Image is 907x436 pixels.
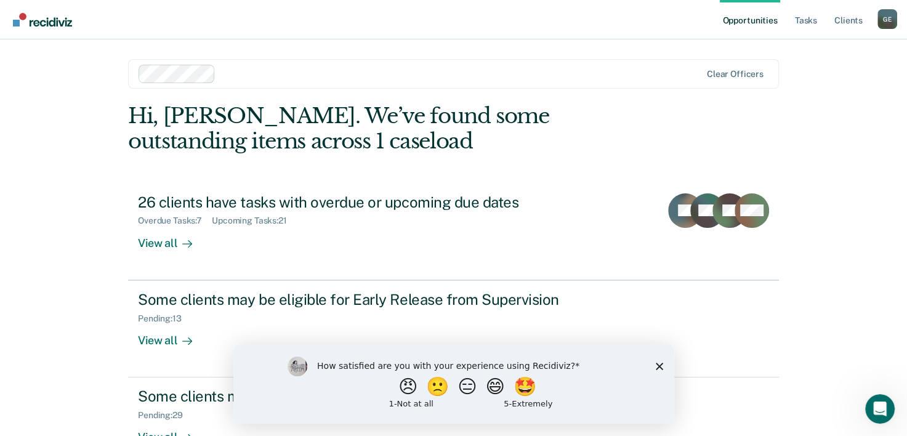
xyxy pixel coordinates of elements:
[233,344,674,424] iframe: Survey by Kim from Recidiviz
[707,69,764,79] div: Clear officers
[212,216,297,226] div: Upcoming Tasks : 21
[138,216,212,226] div: Overdue Tasks : 7
[128,103,648,154] div: Hi, [PERSON_NAME]. We’ve found some outstanding items across 1 caseload
[13,13,72,26] img: Recidiviz
[877,9,897,29] div: G E
[865,394,895,424] iframe: Intercom live chat
[138,193,570,211] div: 26 clients have tasks with overdue or upcoming due dates
[138,291,570,309] div: Some clients may be eligible for Early Release from Supervision
[138,387,570,405] div: Some clients may be eligible for Annual Report Status
[138,313,191,324] div: Pending : 13
[138,226,207,250] div: View all
[138,323,207,347] div: View all
[138,410,193,421] div: Pending : 29
[128,184,779,280] a: 26 clients have tasks with overdue or upcoming due datesOverdue Tasks:7Upcoming Tasks:21View all
[877,9,897,29] button: Profile dropdown button
[128,280,779,377] a: Some clients may be eligible for Early Release from SupervisionPending:13View all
